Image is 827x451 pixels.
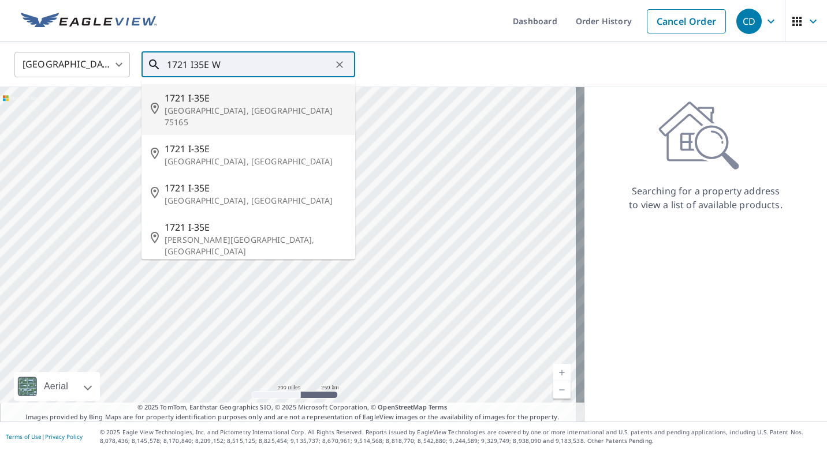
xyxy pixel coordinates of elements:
[165,142,346,156] span: 1721 I-35E
[165,91,346,105] span: 1721 I-35E
[165,181,346,195] span: 1721 I-35E
[14,48,130,81] div: [GEOGRAPHIC_DATA]
[628,184,783,212] p: Searching for a property address to view a list of available products.
[165,220,346,234] span: 1721 I-35E
[167,48,331,81] input: Search by address or latitude-longitude
[165,156,346,167] p: [GEOGRAPHIC_DATA], [GEOGRAPHIC_DATA]
[100,428,821,445] p: © 2025 Eagle View Technologies, Inc. and Pictometry International Corp. All Rights Reserved. Repo...
[429,403,448,411] a: Terms
[331,57,348,73] button: Clear
[553,364,571,381] a: Current Level 5, Zoom In
[137,403,448,412] span: © 2025 TomTom, Earthstar Geographics SIO, © 2025 Microsoft Corporation, ©
[378,403,426,411] a: OpenStreetMap
[165,234,346,257] p: [PERSON_NAME][GEOGRAPHIC_DATA], [GEOGRAPHIC_DATA]
[647,9,726,33] a: Cancel Order
[165,105,346,128] p: [GEOGRAPHIC_DATA], [GEOGRAPHIC_DATA] 75165
[45,433,83,441] a: Privacy Policy
[165,195,346,206] p: [GEOGRAPHIC_DATA], [GEOGRAPHIC_DATA]
[14,372,100,401] div: Aerial
[6,433,83,440] p: |
[21,13,157,30] img: EV Logo
[40,372,72,401] div: Aerial
[736,9,762,34] div: CD
[553,381,571,399] a: Current Level 5, Zoom Out
[6,433,42,441] a: Terms of Use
